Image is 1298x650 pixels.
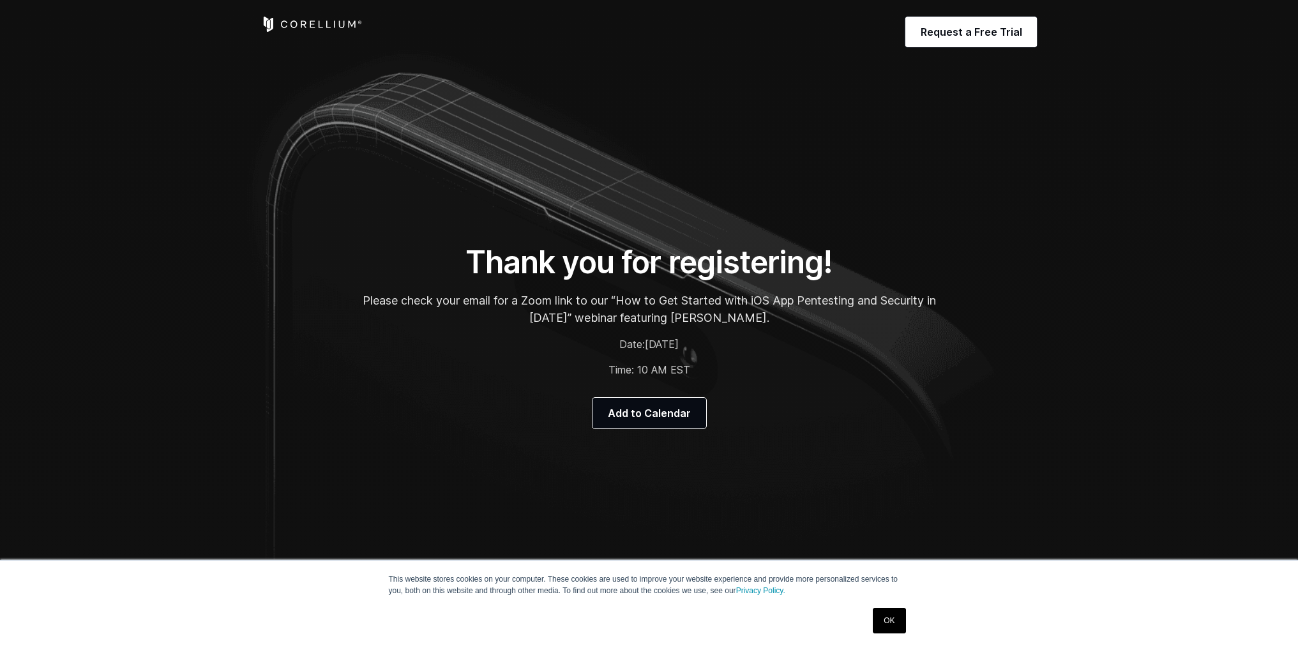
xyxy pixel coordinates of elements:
p: This website stores cookies on your computer. These cookies are used to improve your website expe... [389,573,910,596]
a: OK [873,608,905,633]
span: [DATE] [645,338,679,351]
a: Request a Free Trial [905,17,1038,47]
p: Please check your email for a Zoom link to our “How to Get Started with iOS App Pentesting and Se... [362,292,937,326]
a: Add to Calendar [592,398,706,428]
span: Request a Free Trial [921,24,1022,40]
span: Add to Calendar [608,405,691,421]
a: Corellium Home [261,17,363,32]
a: Privacy Policy. [736,586,785,595]
p: Time: 10 AM EST [362,362,937,377]
p: Date: [362,336,937,352]
h1: Thank you for registering! [362,243,937,282]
